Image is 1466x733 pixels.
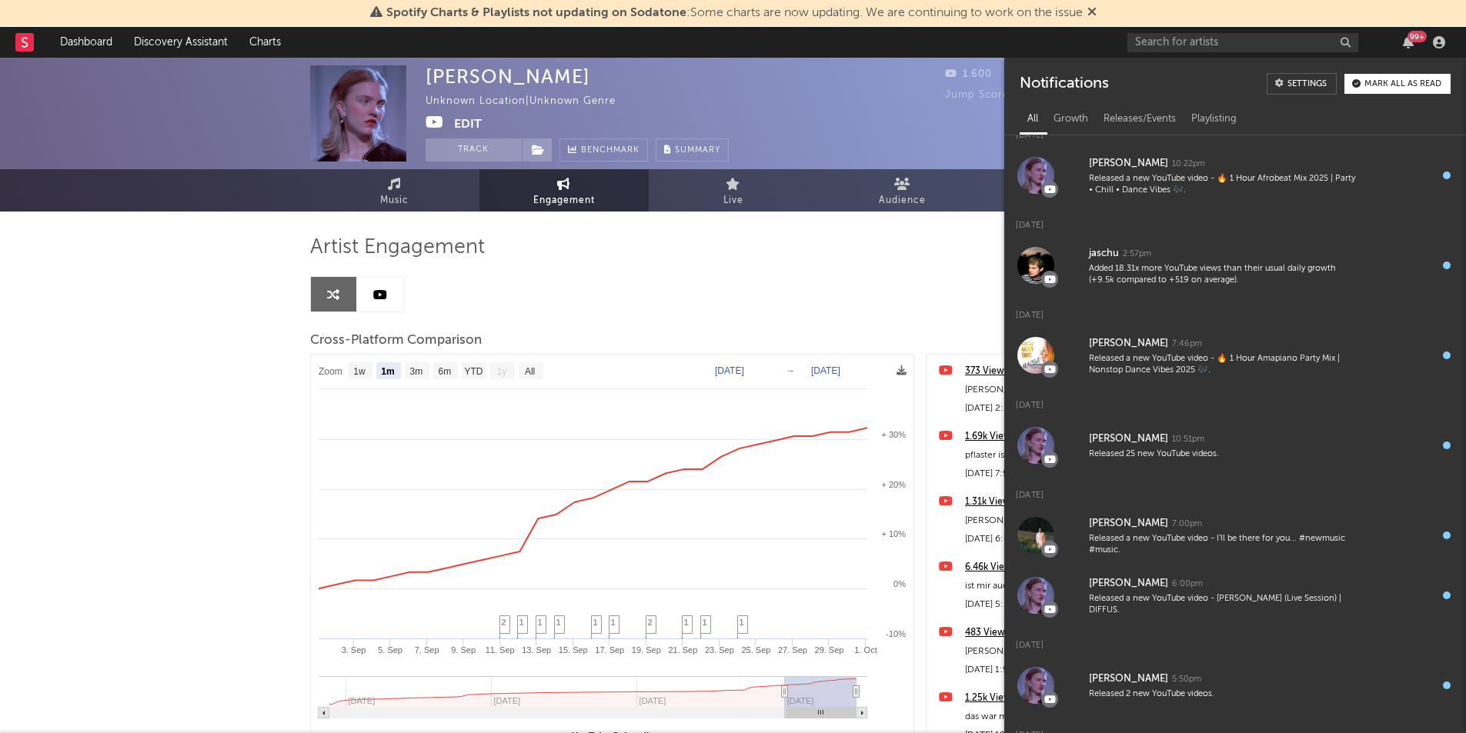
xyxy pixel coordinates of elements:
div: Released 25 new YouTube videos. [1089,448,1360,460]
div: [DATE] [1004,385,1466,415]
a: Settings [1267,73,1337,95]
div: [PERSON_NAME] [1089,575,1168,593]
span: 1 [703,618,707,627]
div: 7:46pm [1172,338,1202,350]
text: 23. Sep [704,645,733,655]
a: jaschu2:57pmAdded 18.31x more YouTube views than their usual daily growth (+9.5k compared to +519... [1004,235,1466,295]
button: 99+ [1403,36,1414,48]
span: 1 [593,618,598,627]
a: Music [310,169,479,212]
a: 1.69k Views, 70 Likes, 0 Comments [965,428,1148,446]
text: 6m [438,366,451,377]
a: Discovery Assistant [123,27,239,58]
span: 1 [538,618,543,627]
text: + 20% [881,480,906,489]
text: 3. Sep [341,645,366,655]
button: Mark all as read [1344,74,1451,94]
span: 1 [556,618,561,627]
text: 25. Sep [741,645,770,655]
div: 1.31k Views, 145 Likes, 17 Comments [965,493,1148,511]
text: + 10% [881,529,906,538]
div: 7:00pm [1172,518,1202,530]
text: 1y [496,366,506,377]
text: 5. Sep [378,645,402,655]
div: jaschu [1089,245,1119,263]
div: [DATE] 5:50 PM [965,595,1148,614]
span: Artist Engagement [310,238,485,257]
a: 1.25k Views, 51 Likes, 3 Comments [965,689,1148,708]
a: [PERSON_NAME]7:00pmReleased a new YouTube video - I'll be there for you... #newmusic #music. [1004,505,1466,565]
div: 99 + [1408,31,1427,42]
text: 1w [353,366,366,377]
a: [PERSON_NAME]10:22pmReleased a new YouTube video - 🔥 1 Hour Afrobeat Mix 2025 | Party • Chill • D... [1004,145,1466,205]
div: Added 18.31x more YouTube views than their usual daily growth (+9.5k compared to +519 on average). [1089,263,1360,287]
text: [DATE] [811,365,840,376]
div: [PERSON_NAME] [426,65,590,88]
div: [PERSON_NAME] [1089,155,1168,173]
text: 13. Sep [522,645,551,655]
text: 17. Sep [595,645,624,655]
div: Released 2 new YouTube videos. [1089,688,1360,700]
div: [PERSON_NAME] [1089,430,1168,448]
span: Dismiss [1087,7,1097,19]
div: [DATE] [1004,625,1466,655]
text: 29. Sep [814,645,843,655]
button: Summary [656,138,729,162]
span: Summary [675,146,720,155]
span: 2 [502,618,506,627]
span: Jump Score: 60.0 [945,90,1037,100]
span: Live [723,192,743,210]
text: 15. Sep [558,645,587,655]
div: Released a new YouTube video - I'll be there for you... #newmusic #music. [1089,533,1360,557]
button: Track [426,138,522,162]
span: Benchmark [581,142,639,160]
div: 2:57pm [1123,248,1151,260]
a: Dashboard [49,27,123,58]
input: Search for artists [1127,33,1358,52]
text: Zoom [319,366,342,377]
a: Audience [818,169,987,212]
text: 27. Sep [777,645,806,655]
div: [DATE] [1004,295,1466,325]
text: All [524,366,534,377]
text: 7. Sep [414,645,439,655]
span: Audience [879,192,926,210]
div: [PERSON_NAME] [1089,670,1168,688]
div: Settings [1287,80,1327,88]
div: Released a new YouTube video - 🔥 1 Hour Amapiano Party Mix | Nonstop Dance Vibes 2025 🎶. [1089,353,1360,377]
div: Mark all as read [1364,80,1441,88]
div: [DATE] [1004,475,1466,505]
div: [DATE] 7:51 PM [965,465,1148,483]
div: [DATE] 2:30 PM [965,399,1148,418]
div: Notifications [1020,73,1108,95]
div: Released a new YouTube video - [PERSON_NAME] (Live Session) | DIFFUS. [1089,593,1360,617]
a: Playlists/Charts [987,169,1157,212]
div: [DATE] 1:59 PM [965,661,1148,679]
div: 6:00pm [1172,578,1203,590]
div: Released a new YouTube video - 🔥 1 Hour Afrobeat Mix 2025 | Party • Chill • Dance Vibes 🎶. [1089,173,1360,197]
div: Growth [1046,106,1096,132]
div: 5:50pm [1172,674,1201,685]
div: das war magisch mit Provinz, danke🌙 [965,708,1148,726]
a: 6.46k Views, 124 Likes, 2 Comments [965,558,1148,577]
div: pflaster ist schon seit mehr als einer Woche draußen🤠 [965,446,1148,465]
div: ist mir auch nicht egal, dass ihr die pflaster-ep so viel hört!!❤️‍🩹 [965,577,1148,595]
a: 483 Views, 55 Likes, 4 Comments [965,624,1148,642]
div: [PERSON_NAME] [1089,335,1168,353]
text: 1. Oct [854,645,877,655]
text: [DATE] [715,365,744,376]
span: Spotify Charts & Playlists not updating on Sodatone [386,7,686,19]
a: [PERSON_NAME]5:50pmReleased 2 new YouTube videos. [1004,655,1466,715]
div: Unknown Location | Unknown Genre [426,92,633,111]
a: 373 Views, 37 Likes, 3 Comments [965,362,1148,381]
text: 3m [409,366,422,377]
text: → [786,365,795,376]
text: YTD [464,366,483,377]
text: 11. Sep [485,645,514,655]
span: 1 [611,618,616,627]
span: 1.600 [945,69,992,79]
text: 21. Sep [668,645,697,655]
div: [PERSON_NAME] (Live Session) | DIFFUS [965,511,1148,530]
